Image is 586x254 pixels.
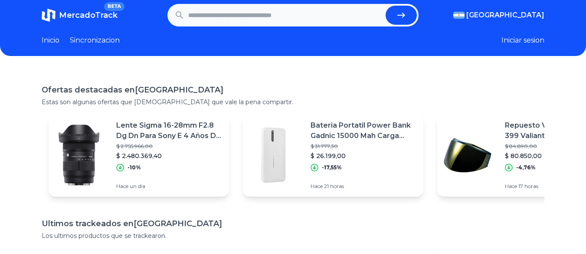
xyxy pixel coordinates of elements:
[42,84,544,96] h1: Ofertas destacadas en [GEOGRAPHIC_DATA]
[322,164,342,171] p: -17,55%
[104,2,124,11] span: BETA
[453,12,465,19] img: Argentina
[42,98,544,106] p: Estas son algunas ofertas que [DEMOGRAPHIC_DATA] que vale la pena compartir.
[42,231,544,240] p: Los ultimos productos que se trackearon.
[116,152,222,160] p: $ 2.480.369,40
[128,164,141,171] p: -10%
[243,113,423,197] a: Featured imageBateria Portatil Power Bank Gadnic 15000 Mah Carga Rapida$ 31.777,30$ 26.199,00-17,...
[42,8,56,22] img: MercadoTrack
[501,35,544,46] button: Iniciar sesion
[49,125,109,185] img: Featured image
[311,183,416,190] p: Hace 21 horas
[116,120,222,141] p: Lente Sigma 16-28mm F2.8 Dg Dn Para Sony E 4 Años De Gtía.
[311,143,416,150] p: $ 31.777,30
[466,10,544,20] span: [GEOGRAPHIC_DATA]
[42,8,118,22] a: MercadoTrackBETA
[70,35,120,46] a: Sincronizacion
[42,218,544,230] h1: Ultimos trackeados en [GEOGRAPHIC_DATA]
[42,35,59,46] a: Inicio
[311,152,416,160] p: $ 26.199,00
[437,125,498,185] img: Featured image
[243,125,304,185] img: Featured image
[116,183,222,190] p: Hace un día
[311,120,416,141] p: Bateria Portatil Power Bank Gadnic 15000 Mah Carga Rapida
[516,164,536,171] p: -4,76%
[49,113,229,197] a: Featured imageLente Sigma 16-28mm F2.8 Dg Dn Para Sony E 4 Años De Gtía.$ 2.755.966,00$ 2.480.369...
[453,10,544,20] button: [GEOGRAPHIC_DATA]
[59,10,118,20] span: MercadoTrack
[116,143,222,150] p: $ 2.755.966,00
